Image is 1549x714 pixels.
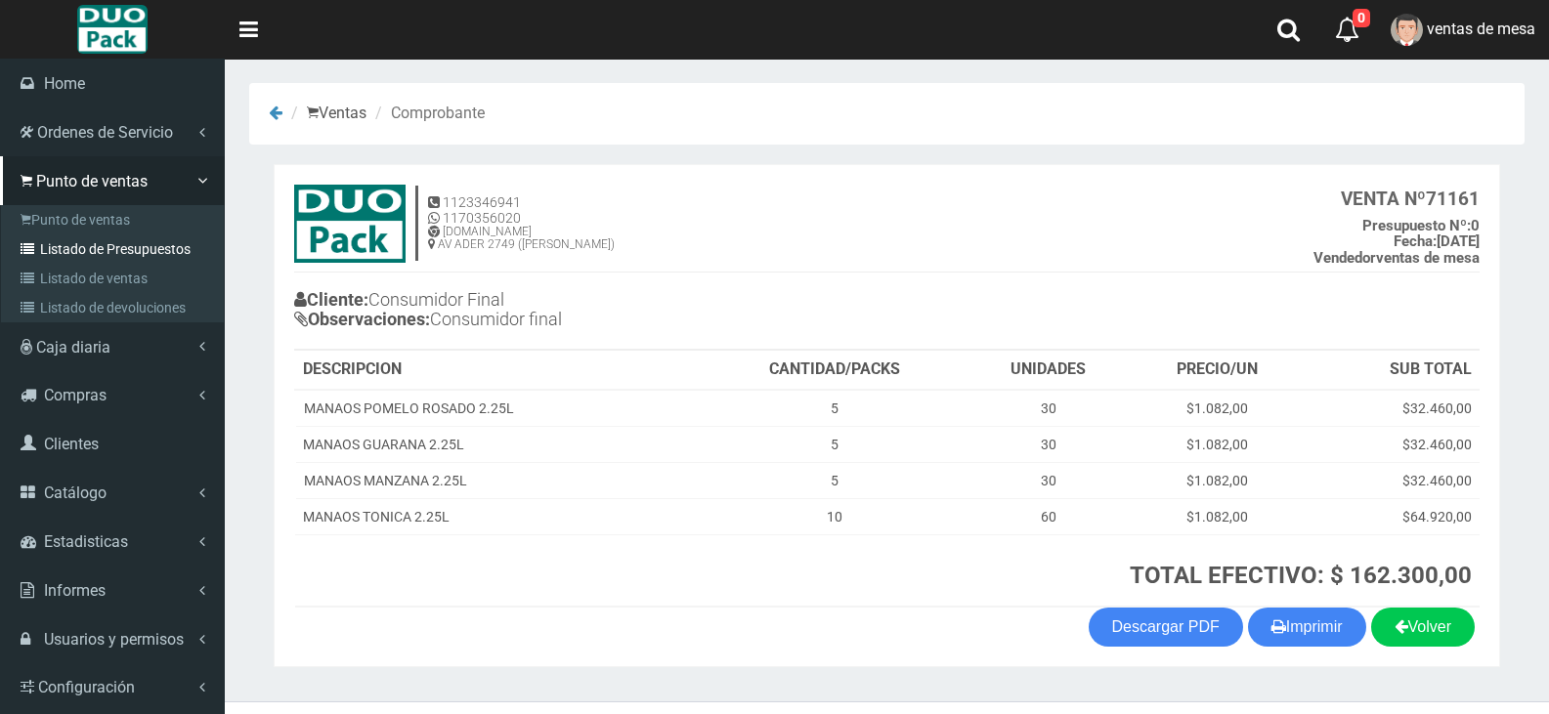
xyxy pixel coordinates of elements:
[1313,249,1376,267] strong: Vendedor
[1313,249,1480,267] b: ventas de mesa
[967,426,1130,462] td: 30
[6,264,224,293] a: Listado de ventas
[44,483,107,502] span: Catálogo
[295,351,703,390] th: DESCRIPCION
[1304,462,1480,498] td: $32.460,00
[1362,217,1471,234] strong: Presupuesto Nº:
[44,74,85,93] span: Home
[295,498,703,534] td: MANAOS TONICA 2.25L
[294,185,406,263] img: 15ec80cb8f772e35c0579ae6ae841c79.jpg
[1130,390,1304,427] td: $1.082,00
[1304,351,1480,390] th: SUB TOTAL
[1130,498,1304,534] td: $1.082,00
[1362,217,1480,234] b: 0
[1371,608,1475,647] a: Volver
[1394,232,1480,250] b: [DATE]
[703,462,967,498] td: 5
[370,103,485,125] li: Comprobante
[6,293,224,322] a: Listado de devoluciones
[1394,232,1437,250] strong: Fecha:
[1353,9,1370,27] span: 0
[44,435,99,453] span: Clientes
[428,195,615,226] h5: 1123346941 1170356020
[1304,498,1480,534] td: $64.920,00
[967,351,1130,390] th: UNIDADES
[1130,351,1304,390] th: PRECIO/UN
[1248,608,1366,647] button: Imprimir
[36,338,110,357] span: Caja diaria
[1304,426,1480,462] td: $32.460,00
[703,351,967,390] th: CANTIDAD/PACKS
[44,581,106,600] span: Informes
[1341,188,1480,210] b: 71161
[703,426,967,462] td: 5
[1427,20,1535,38] span: ventas de mesa
[38,678,135,696] span: Configuración
[967,390,1130,427] td: 30
[37,123,173,142] span: Ordenes de Servicio
[1089,608,1243,647] a: Descargar PDF
[295,426,703,462] td: MANAOS GUARANA 2.25L
[295,390,703,427] td: MANAOS POMELO ROSADO 2.25L
[295,462,703,498] td: MANAOS MANZANA 2.25L
[1391,14,1423,46] img: User Image
[6,234,224,264] a: Listado de Presupuestos
[1304,390,1480,427] td: $32.460,00
[36,172,148,190] span: Punto de ventas
[44,386,107,404] span: Compras
[294,309,430,329] b: Observaciones:
[1130,462,1304,498] td: $1.082,00
[1341,188,1426,210] strong: VENTA Nº
[44,630,184,649] span: Usuarios y permisos
[6,205,224,234] a: Punto de ventas
[428,226,615,251] h6: [DOMAIN_NAME] AV ADER 2749 ([PERSON_NAME])
[967,462,1130,498] td: 30
[294,289,368,310] b: Cliente:
[286,103,366,125] li: Ventas
[1130,426,1304,462] td: $1.082,00
[294,285,887,339] h4: Consumidor Final Consumidor final
[77,5,147,54] img: Logo grande
[44,532,128,551] span: Estadisticas
[703,390,967,427] td: 5
[703,498,967,534] td: 10
[1130,562,1472,589] strong: TOTAL EFECTIVO: $ 162.300,00
[967,498,1130,534] td: 60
